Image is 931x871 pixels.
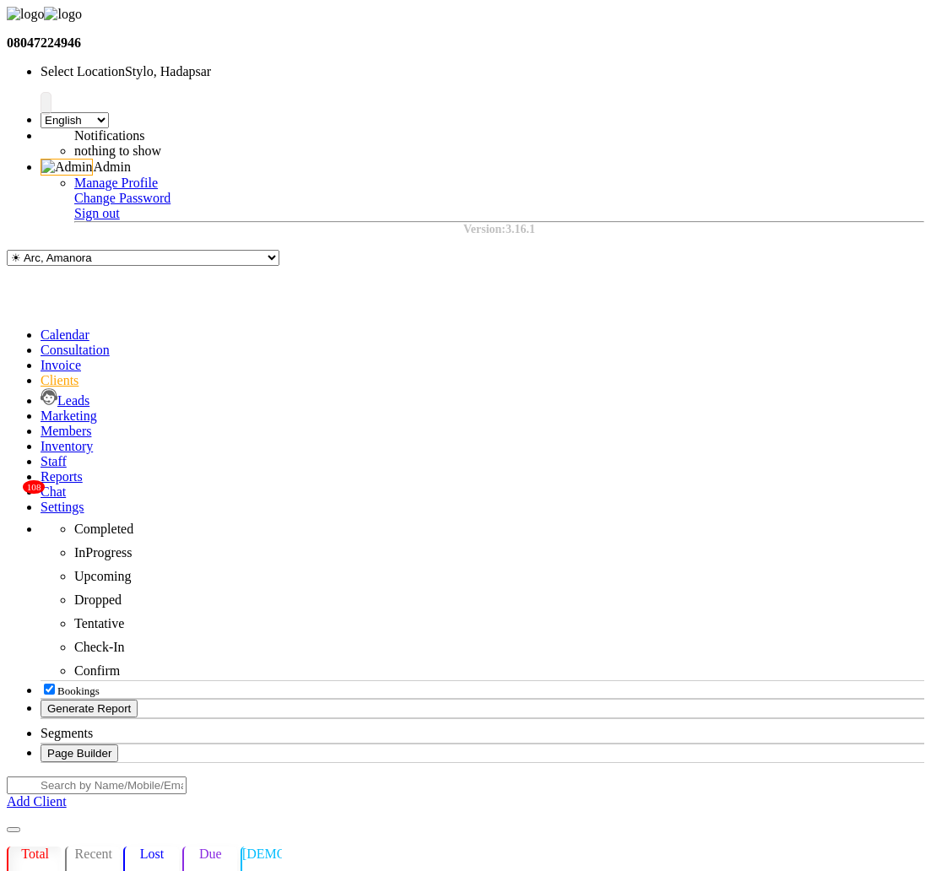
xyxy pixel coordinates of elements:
[7,7,44,22] img: logo
[74,522,133,536] span: Completed
[93,160,130,174] span: Admin
[23,480,45,494] span: 108
[44,7,81,22] img: logo
[8,847,62,862] p: Total
[41,700,138,717] button: Generate Report
[74,592,122,607] span: Dropped
[74,223,924,236] div: Version:3.16.1
[57,684,100,697] span: Bookings
[41,159,93,176] img: Admin
[74,616,124,630] span: Tentative
[7,35,81,50] b: 08047224946
[242,847,295,862] p: [DEMOGRAPHIC_DATA]
[41,393,89,408] a: Leads
[74,663,120,678] span: Confirm
[184,847,237,862] p: Due
[125,847,178,862] p: Lost
[41,358,81,372] a: Invoice
[67,847,120,862] p: Recent
[41,408,97,423] a: Marketing
[41,484,66,499] a: 108Chat
[41,454,67,468] a: Staff
[74,191,171,205] a: Change Password
[74,128,496,143] div: Notifications
[41,484,66,499] span: Chat
[74,569,132,583] span: Upcoming
[7,794,67,809] a: Add Client
[41,469,83,484] a: Reports
[41,439,93,453] a: Inventory
[74,545,132,560] span: InProgress
[41,744,118,762] button: Page Builder
[7,776,187,794] input: Search by Name/Mobile/Email/Code
[41,327,89,342] a: Calendar
[57,393,89,408] span: Leads
[41,424,91,438] a: Members
[74,143,496,159] li: nothing to show
[74,640,125,654] span: Check-In
[41,373,78,387] a: Clients
[74,176,158,190] a: Manage Profile
[41,726,93,740] span: Segments
[41,500,84,514] a: Settings
[74,206,120,220] a: Sign out
[41,343,110,357] a: Consultation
